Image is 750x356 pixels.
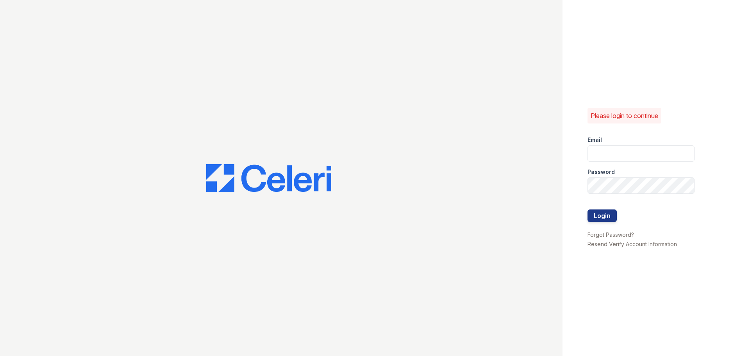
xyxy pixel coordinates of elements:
img: CE_Logo_Blue-a8612792a0a2168367f1c8372b55b34899dd931a85d93a1a3d3e32e68fde9ad4.png [206,164,331,192]
p: Please login to continue [591,111,658,120]
button: Login [587,209,617,222]
label: Password [587,168,615,176]
a: Resend Verify Account Information [587,241,677,247]
label: Email [587,136,602,144]
a: Forgot Password? [587,231,634,238]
